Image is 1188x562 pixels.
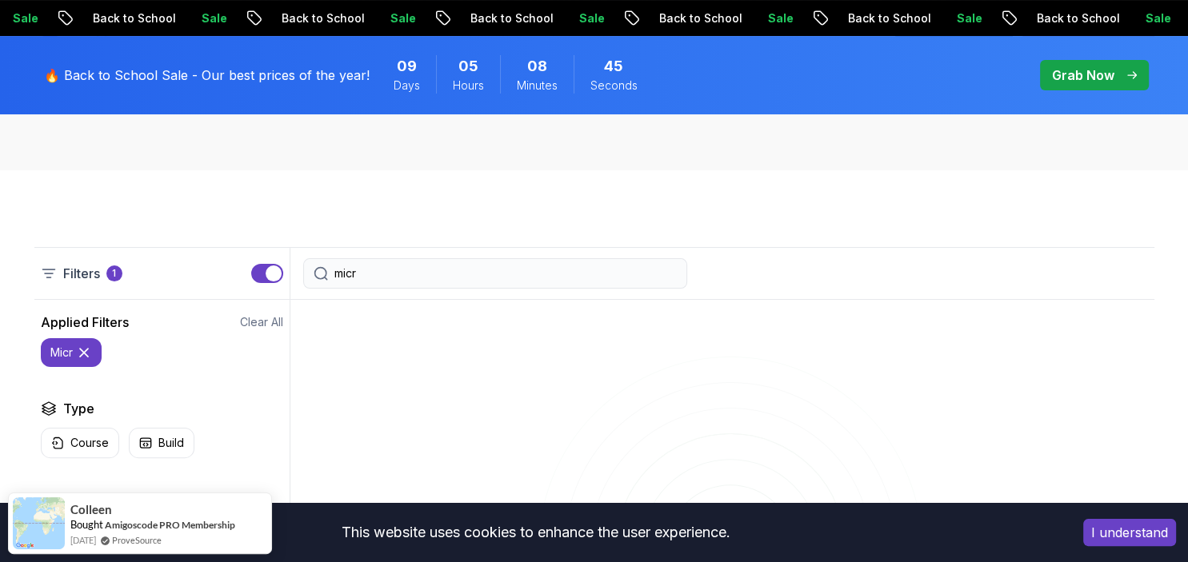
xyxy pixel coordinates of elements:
[1002,10,1110,26] p: Back to School
[70,435,109,451] p: Course
[334,265,677,281] input: Search Java, React, Spring boot ...
[458,55,478,78] span: 5 Hours
[733,10,784,26] p: Sale
[63,264,100,283] p: Filters
[129,428,194,458] button: Build
[922,10,973,26] p: Sale
[44,66,370,85] p: 🔥 Back to School Sale - Our best prices of the year!
[63,490,94,509] h2: Price
[813,10,922,26] p: Back to School
[41,313,129,332] h2: Applied Filters
[58,10,166,26] p: Back to School
[63,399,94,418] h2: Type
[41,338,102,367] button: micr
[12,515,1059,550] div: This website uses cookies to enhance the user experience.
[453,78,484,94] span: Hours
[590,78,638,94] span: Seconds
[240,314,283,330] button: Clear All
[1110,10,1162,26] p: Sale
[70,518,103,531] span: Bought
[397,55,417,78] span: 9 Days
[394,78,420,94] span: Days
[435,10,544,26] p: Back to School
[41,428,119,458] button: Course
[50,345,73,361] p: micr
[1052,66,1114,85] p: Grab Now
[158,435,184,451] p: Build
[112,533,162,547] a: ProveSource
[166,10,218,26] p: Sale
[105,519,235,531] a: Amigoscode PRO Membership
[70,533,96,547] span: [DATE]
[1083,519,1176,546] button: Accept cookies
[604,55,623,78] span: 45 Seconds
[624,10,733,26] p: Back to School
[517,78,558,94] span: Minutes
[70,503,112,516] span: Colleen
[13,497,65,549] img: provesource social proof notification image
[527,55,547,78] span: 8 Minutes
[112,267,116,280] p: 1
[355,10,406,26] p: Sale
[544,10,595,26] p: Sale
[246,10,355,26] p: Back to School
